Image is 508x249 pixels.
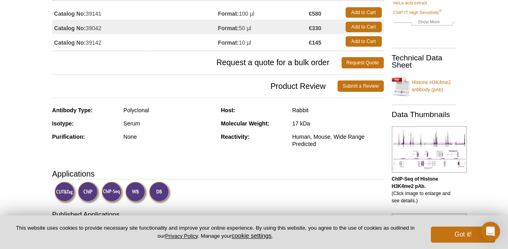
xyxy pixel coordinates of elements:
span: Product Review [52,80,338,92]
img: Dot Blot Validated [149,181,171,204]
strong: Format: [218,25,239,32]
strong: €145 [309,39,321,46]
a: Submit a Review [337,80,383,92]
td: 10 µl [218,34,309,49]
img: CUT&Tag Validated [54,181,76,204]
a: Add to Cart [346,7,382,18]
strong: Isotype: [52,120,74,127]
a: ChIP-IT High Sensitivity® [393,9,442,16]
h2: Data Thumbnails [392,111,456,118]
h2: Technical Data Sheet [392,54,456,69]
div: Polyclonal [123,107,215,114]
strong: Catalog No: [54,10,86,17]
td: 39141 [52,5,218,20]
td: 50 µl [218,20,309,34]
img: Histone H3K4me2 antibody (pAb) tested by ChIP-Seq. [392,126,467,173]
div: 17 kDa [292,120,383,127]
img: ChIP-Seq Validated [101,181,123,204]
button: cookie settings [232,232,271,239]
strong: €580 [309,10,321,17]
td: 39142 [52,34,218,49]
strong: Format: [218,39,239,46]
a: Add to Cart [346,36,382,47]
strong: Catalog No: [54,39,86,46]
strong: Catalog No: [54,25,86,32]
img: ChIP Validated [78,181,100,204]
td: 39042 [52,20,218,34]
div: Open Intercom Messenger [481,222,500,241]
b: ChIP-Seq of Histone H3K4me2 pAb. [392,176,438,189]
a: Show More [393,18,455,27]
div: None [123,133,215,140]
strong: Molecular Weight: [221,120,269,127]
strong: Host: [221,107,235,113]
div: Rabbit [292,107,383,114]
a: Privacy Policy [165,233,197,239]
h3: Applications [52,168,384,180]
p: This website uses cookies to provide necessary site functionality and improve your online experie... [13,224,418,240]
a: Histone H3K4me2 antibody (pAb) [392,74,456,98]
td: 100 µl [218,5,309,20]
p: (Click image to enlarge and see details.) [392,175,456,204]
sup: ® [439,9,442,13]
h3: Published Applications [52,210,384,221]
strong: Antibody Type: [52,107,93,113]
img: Western Blot Validated [125,181,147,204]
div: Human, Mouse, Wide Range Predicted [292,133,383,148]
strong: €330 [309,25,321,32]
strong: Purification: [52,134,85,140]
a: Add to Cart [346,22,382,32]
strong: Reactivity: [221,134,249,140]
div: Serum [123,120,215,127]
strong: Format: [218,10,239,17]
button: Got it! [431,226,495,243]
span: Request a quote for a bulk order [52,57,341,68]
a: Request Quote [341,57,384,68]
